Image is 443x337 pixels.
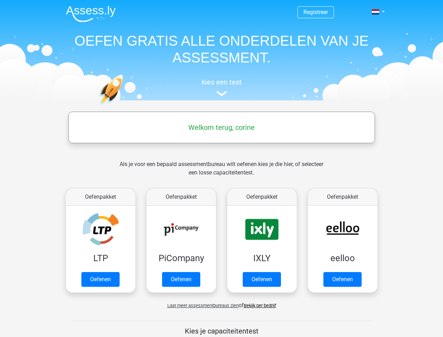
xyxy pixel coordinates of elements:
img: Assessly [66,6,116,22]
a: Oefenen [162,272,200,287]
a: Oefenen [243,272,281,287]
a: Registreer [303,9,328,15]
span: Laat meer assessmentbureaus zien [167,303,239,308]
a: kies een test [60,78,383,97]
a: Bekijk per bedrijf [244,303,276,308]
h5: Kies je capaciteitentest [72,327,371,335]
h5: kies een test [60,78,383,86]
h5: Welkom terug, corine [72,123,371,132]
img: oefenen [99,74,150,138]
h1: OEFEN GRATIS ALLE ONDERDELEN VAN JE ASSESSMENT. [60,32,383,66]
div: Als je voor een bepaald assessmentbureau wilt oefenen kies je die hier, of selecteer een losse ca... [114,160,329,185]
a: Oefenen [323,272,362,287]
div: of [60,296,383,310]
a: Oefenen [81,272,120,287]
img: assessment [216,91,227,96]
